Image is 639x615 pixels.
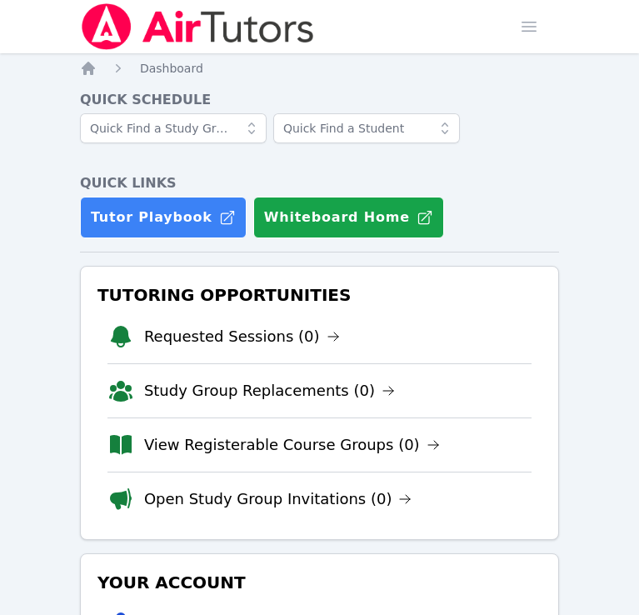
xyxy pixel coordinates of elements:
[80,3,316,50] img: Air Tutors
[140,60,203,77] a: Dashboard
[80,90,559,110] h4: Quick Schedule
[144,325,340,348] a: Requested Sessions (0)
[144,487,412,511] a: Open Study Group Invitations (0)
[253,197,444,238] button: Whiteboard Home
[144,379,395,402] a: Study Group Replacements (0)
[273,113,460,143] input: Quick Find a Student
[144,433,440,457] a: View Registerable Course Groups (0)
[80,173,559,193] h4: Quick Links
[94,280,545,310] h3: Tutoring Opportunities
[80,60,559,77] nav: Breadcrumb
[80,113,267,143] input: Quick Find a Study Group
[140,62,203,75] span: Dashboard
[94,567,545,597] h3: Your Account
[80,197,247,238] a: Tutor Playbook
